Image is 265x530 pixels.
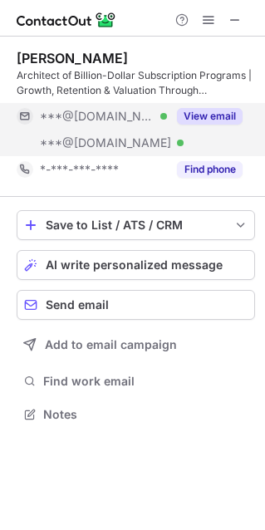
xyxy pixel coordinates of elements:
span: Add to email campaign [45,338,177,351]
button: Add to email campaign [17,330,255,360]
button: Notes [17,403,255,426]
div: [PERSON_NAME] [17,50,128,66]
img: ContactOut v5.3.10 [17,10,116,30]
span: AI write personalized message [46,258,223,272]
button: Reveal Button [177,161,243,178]
div: Save to List / ATS / CRM [46,218,226,232]
span: Notes [43,407,248,422]
span: Find work email [43,374,248,389]
div: Architect of Billion-Dollar Subscription Programs | Growth, Retention & Valuation Through Members... [17,68,255,98]
button: Find work email [17,370,255,393]
button: save-profile-one-click [17,210,255,240]
button: Send email [17,290,255,320]
button: Reveal Button [177,108,243,125]
span: Send email [46,298,109,312]
span: ***@[DOMAIN_NAME] [40,109,155,124]
button: AI write personalized message [17,250,255,280]
span: ***@[DOMAIN_NAME] [40,135,171,150]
